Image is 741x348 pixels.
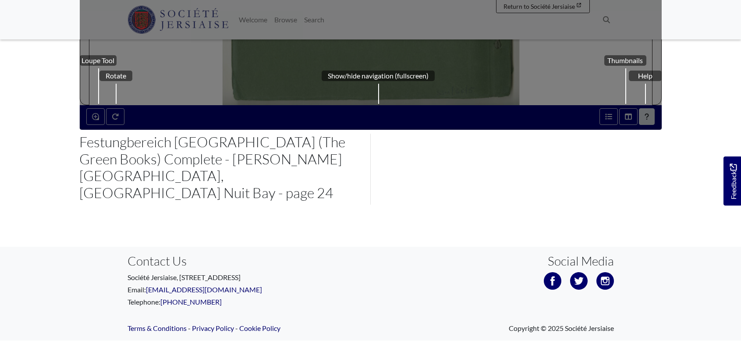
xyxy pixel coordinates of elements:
div: Rotate [99,71,132,81]
a: Terms & Conditions [128,324,187,332]
span: Feedback [728,164,738,199]
h3: Contact Us [128,254,364,269]
a: Privacy Policy [192,324,234,332]
p: Telephone: [128,297,364,307]
div: Thumbnails [604,55,646,66]
span: Copyright © 2025 Société Jersiaise [509,323,614,334]
a: [PHONE_NUMBER] [160,298,222,306]
p: Société Jersiaise, [STREET_ADDRESS] [128,272,364,283]
p: Email: [128,284,364,295]
h2: Festungbereich [GEOGRAPHIC_DATA] (The Green Books) Complete - [PERSON_NAME][GEOGRAPHIC_DATA], [GE... [79,134,364,201]
a: [EMAIL_ADDRESS][DOMAIN_NAME] [146,285,262,294]
a: Cookie Policy [239,324,280,332]
div: Show/hide navigation (fullscreen) [322,71,435,81]
div: Loupe Tool [80,55,117,66]
a: Would you like to provide feedback? [723,156,741,206]
h3: Social Media [548,254,614,269]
